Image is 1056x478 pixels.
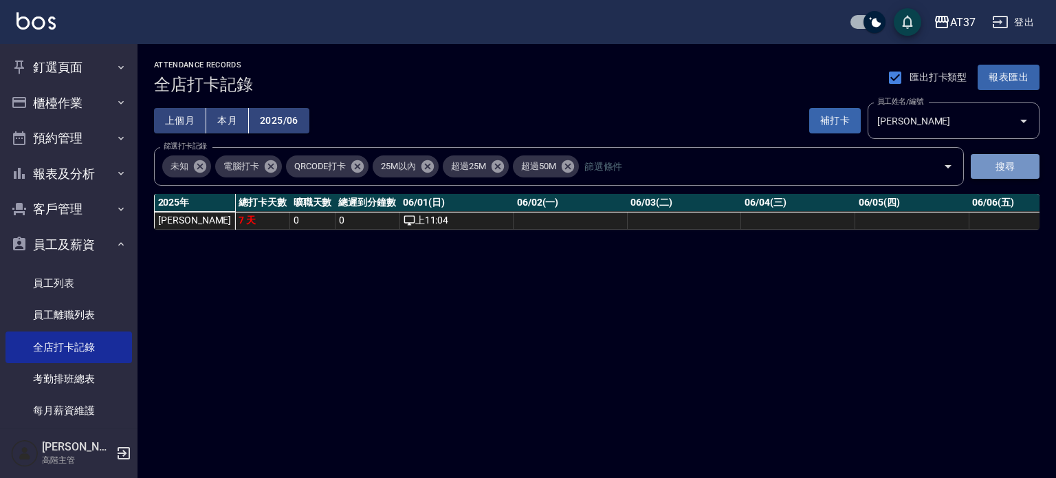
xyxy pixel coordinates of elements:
span: 匯出打卡類型 [910,70,967,85]
button: Open [937,155,959,177]
button: 上個月 [154,108,206,133]
td: 0 [335,212,399,230]
button: 登出 [987,10,1039,35]
a: 員工列表 [5,268,132,299]
h2: ATTENDANCE RECORDS [154,61,253,69]
div: 未知 [162,155,211,177]
button: Open [1013,110,1035,132]
a: 每月薪資維護 [5,395,132,426]
button: 櫃檯作業 [5,85,132,121]
a: 薪資條 [5,426,132,458]
button: save [894,8,921,36]
img: Person [11,439,38,467]
a: 全店打卡記錄 [5,332,132,363]
a: 員工離職列表 [5,299,132,331]
span: 超過25M [443,160,494,173]
div: 超過50M [513,155,579,177]
div: 電腦打卡 [215,155,282,177]
th: 曠職天數 [290,194,335,212]
p: 高階主管 [42,454,112,466]
h3: 全店打卡記錄 [154,75,253,94]
label: 篩選打卡記錄 [164,141,207,151]
span: 未知 [162,160,197,173]
button: AT37 [928,8,981,36]
th: 2025 年 [155,194,235,212]
button: 本月 [206,108,249,133]
button: 預約管理 [5,120,132,156]
button: 員工及薪資 [5,227,132,263]
div: 25M以內 [373,155,439,177]
td: [PERSON_NAME] [155,212,235,230]
th: 06/03(二) [627,194,741,212]
button: 客戶管理 [5,191,132,227]
input: 篩選條件 [581,155,919,179]
h5: [PERSON_NAME] [42,440,112,454]
th: 06/01(日) [399,194,514,212]
a: 考勤排班總表 [5,363,132,395]
button: 報表及分析 [5,156,132,192]
button: 2025/06 [249,108,309,133]
div: 超過25M [443,155,509,177]
th: 06/02(一) [514,194,628,212]
span: 電腦打卡 [215,160,267,173]
th: 06/04(三) [741,194,855,212]
button: 搜尋 [971,154,1039,180]
th: 總打卡天數 [235,194,290,212]
th: 總遲到分鐘數 [335,194,399,212]
button: 報表匯出 [978,65,1039,90]
th: 06/05(四) [855,194,969,212]
span: QRCODE打卡 [286,160,355,173]
span: 超過50M [513,160,564,173]
button: 釘選頁面 [5,50,132,85]
img: Logo [16,12,56,30]
div: 上 11:04 [404,213,510,228]
button: 補打卡 [809,108,861,133]
span: 25M以內 [373,160,424,173]
td: 7 天 [235,212,290,230]
td: 0 [290,212,335,230]
div: QRCODE打卡 [286,155,369,177]
div: AT37 [950,14,976,31]
label: 員工姓名/編號 [877,96,923,107]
